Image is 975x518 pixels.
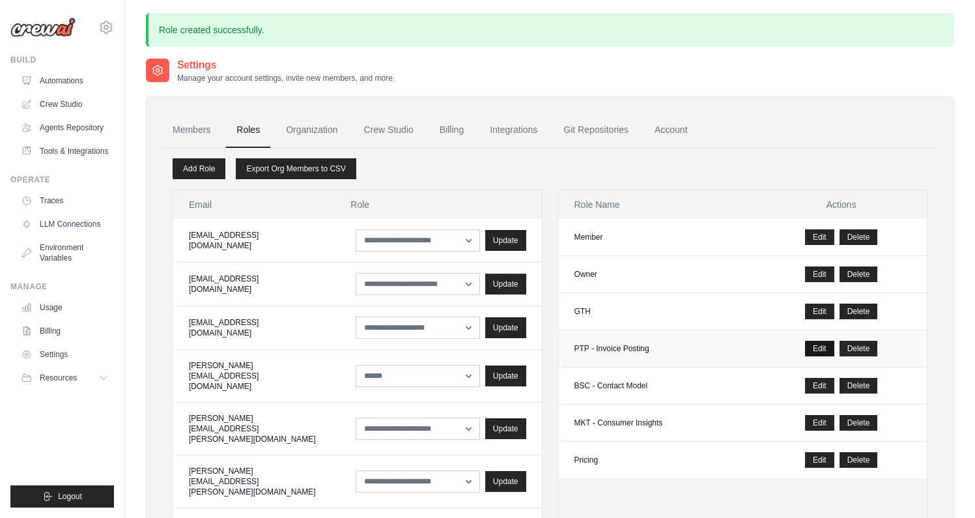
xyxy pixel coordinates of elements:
button: Logout [10,485,114,508]
a: Edit [805,378,834,394]
div: Operate [10,175,114,185]
button: Delete [840,266,878,282]
td: GTH [559,293,756,330]
a: LLM Connections [16,214,114,235]
a: Export Org Members to CSV [236,158,356,179]
a: Integrations [479,113,548,148]
th: Role Name [559,190,756,219]
td: [EMAIL_ADDRESS][DOMAIN_NAME] [173,263,335,306]
button: Delete [840,378,878,394]
a: Automations [16,70,114,91]
td: Member [559,219,756,256]
a: Usage [16,297,114,318]
a: Traces [16,190,114,211]
td: [PERSON_NAME][EMAIL_ADDRESS][DOMAIN_NAME] [173,350,335,403]
th: Role [335,190,541,219]
img: Logo [10,18,76,37]
td: [PERSON_NAME][EMAIL_ADDRESS][PERSON_NAME][DOMAIN_NAME] [173,455,335,508]
button: Delete [840,415,878,431]
div: Manage [10,281,114,292]
p: Role created successfully. [146,13,954,47]
a: Edit [805,229,834,245]
a: Crew Studio [354,113,424,148]
td: PTP - Invoice Posting [559,330,756,367]
a: Organization [276,113,348,148]
a: Git Repositories [553,113,639,148]
a: Edit [805,415,834,431]
a: Billing [16,321,114,341]
div: Build [10,55,114,65]
span: Resources [40,373,77,383]
button: Delete [840,304,878,319]
a: Edit [805,341,834,356]
button: Update [485,274,526,295]
a: Tools & Integrations [16,141,114,162]
button: Update [485,366,526,386]
button: Update [485,230,526,251]
a: Billing [429,113,474,148]
a: Roles [226,113,270,148]
button: Delete [840,341,878,356]
a: Members [162,113,221,148]
h2: Settings [177,57,395,73]
td: Owner [559,256,756,293]
button: Resources [16,367,114,388]
p: Manage your account settings, invite new members, and more. [177,73,395,83]
th: Actions [756,190,927,219]
a: Crew Studio [16,94,114,115]
td: [EMAIL_ADDRESS][DOMAIN_NAME] [173,306,335,350]
td: BSC - Contact Model [559,367,756,405]
button: Delete [840,229,878,245]
th: Email [173,190,335,219]
a: Edit [805,266,834,282]
span: Logout [58,491,82,502]
a: Edit [805,452,834,468]
a: Agents Repository [16,117,114,138]
td: [PERSON_NAME][EMAIL_ADDRESS][PERSON_NAME][DOMAIN_NAME] [173,403,335,455]
button: Delete [840,452,878,468]
a: Environment Variables [16,237,114,268]
button: Update [485,471,526,492]
td: MKT - Consumer Insights [559,405,756,442]
td: Pricing [559,442,756,479]
button: Update [485,418,526,439]
td: [EMAIL_ADDRESS][DOMAIN_NAME] [173,219,335,263]
a: Account [644,113,698,148]
a: Edit [805,304,834,319]
button: Update [485,317,526,338]
a: Add Role [173,158,225,179]
a: Settings [16,344,114,365]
